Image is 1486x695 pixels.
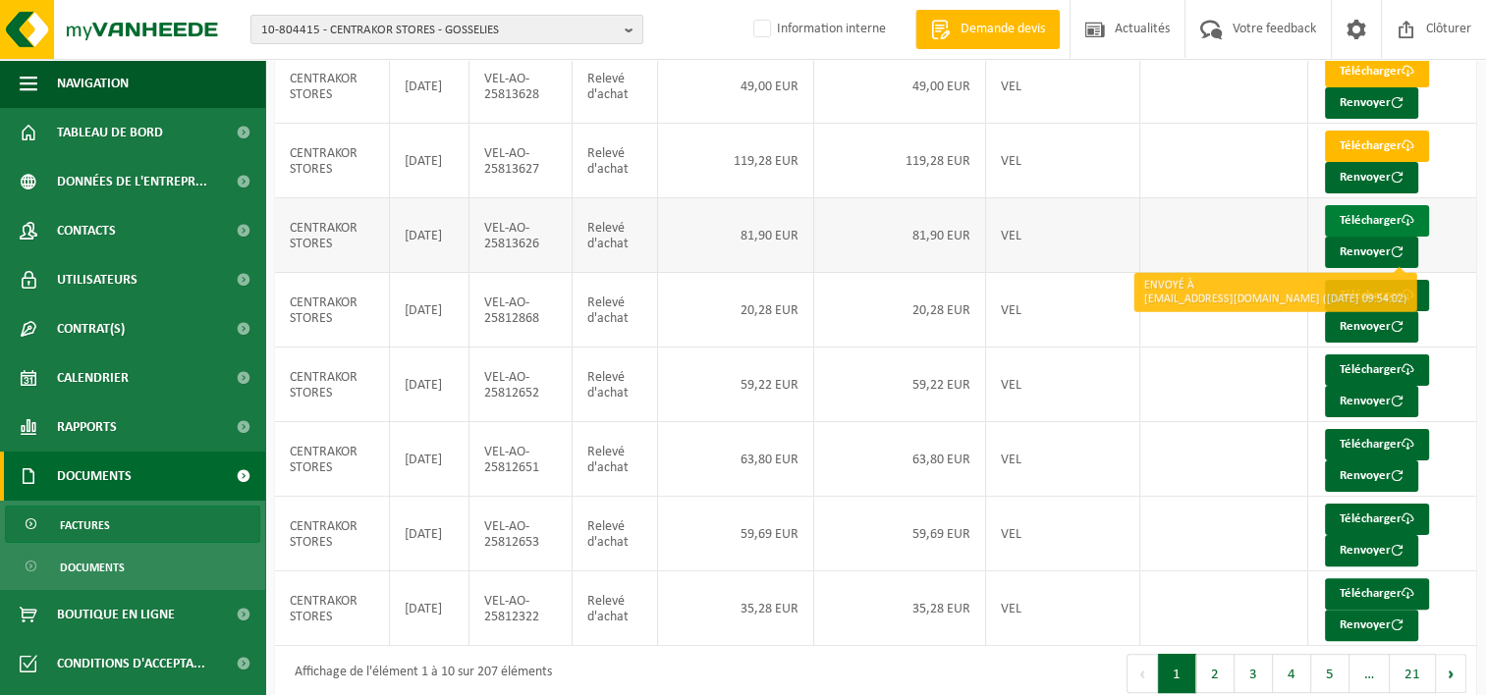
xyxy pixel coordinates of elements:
[1127,654,1158,693] button: Previous
[573,49,659,124] td: Relevé d'achat
[573,198,659,273] td: Relevé d'achat
[1349,654,1390,693] span: …
[60,507,110,544] span: Factures
[814,198,986,273] td: 81,90 EUR
[658,273,814,347] td: 20,28 EUR
[390,198,469,273] td: [DATE]
[285,656,552,691] div: Affichage de l'élément 1 à 10 sur 207 éléments
[469,124,573,198] td: VEL-AO-25813627
[57,639,205,688] span: Conditions d'accepta...
[57,59,129,108] span: Navigation
[275,124,390,198] td: CENTRAKOR STORES
[469,273,573,347] td: VEL-AO-25812868
[275,273,390,347] td: CENTRAKOR STORES
[1325,460,1418,492] button: Renvoyer
[749,15,886,44] label: Information interne
[573,347,659,422] td: Relevé d'achat
[390,571,469,646] td: [DATE]
[390,422,469,497] td: [DATE]
[390,273,469,347] td: [DATE]
[1325,162,1418,193] button: Renvoyer
[275,347,390,422] td: CENTRAKOR STORES
[1325,87,1418,119] button: Renvoyer
[1325,429,1429,460] a: Télécharger
[1325,578,1429,610] a: Télécharger
[814,571,986,646] td: 35,28 EUR
[658,124,814,198] td: 119,28 EUR
[1325,237,1418,268] button: Renvoyer
[1390,654,1436,693] button: 21
[1325,205,1429,237] a: Télécharger
[469,571,573,646] td: VEL-AO-25812322
[1325,311,1418,343] button: Renvoyer
[986,422,1140,497] td: VEL
[573,273,659,347] td: Relevé d'achat
[915,10,1060,49] a: Demande devis
[57,206,116,255] span: Contacts
[658,571,814,646] td: 35,28 EUR
[986,497,1140,571] td: VEL
[1311,654,1349,693] button: 5
[1325,354,1429,386] a: Télécharger
[573,422,659,497] td: Relevé d'achat
[986,273,1140,347] td: VEL
[57,402,117,452] span: Rapports
[1196,654,1235,693] button: 2
[57,590,175,639] span: Boutique en ligne
[60,549,125,586] span: Documents
[1325,56,1429,87] a: Télécharger
[1325,280,1429,311] a: Télécharger
[250,15,643,44] button: 10-804415 - CENTRAKOR STORES - GOSSELIES
[57,157,207,206] span: Données de l'entrepr...
[390,497,469,571] td: [DATE]
[57,353,129,402] span: Calendrier
[573,497,659,571] td: Relevé d'achat
[1436,654,1466,693] button: Next
[390,347,469,422] td: [DATE]
[390,124,469,198] td: [DATE]
[814,124,986,198] td: 119,28 EUR
[658,422,814,497] td: 63,80 EUR
[1235,654,1273,693] button: 3
[814,497,986,571] td: 59,69 EUR
[1325,504,1429,535] a: Télécharger
[986,347,1140,422] td: VEL
[469,497,573,571] td: VEL-AO-25812653
[275,571,390,646] td: CENTRAKOR STORES
[275,49,390,124] td: CENTRAKOR STORES
[986,49,1140,124] td: VEL
[57,452,132,501] span: Documents
[469,49,573,124] td: VEL-AO-25813628
[275,422,390,497] td: CENTRAKOR STORES
[658,347,814,422] td: 59,22 EUR
[57,108,163,157] span: Tableau de bord
[275,497,390,571] td: CENTRAKOR STORES
[1273,654,1311,693] button: 4
[5,548,260,585] a: Documents
[1325,386,1418,417] button: Renvoyer
[814,422,986,497] td: 63,80 EUR
[658,497,814,571] td: 59,69 EUR
[573,124,659,198] td: Relevé d'achat
[469,422,573,497] td: VEL-AO-25812651
[814,347,986,422] td: 59,22 EUR
[814,273,986,347] td: 20,28 EUR
[986,198,1140,273] td: VEL
[986,571,1140,646] td: VEL
[1325,535,1418,566] button: Renvoyer
[1325,610,1418,641] button: Renvoyer
[956,20,1050,39] span: Demande devis
[275,198,390,273] td: CENTRAKOR STORES
[573,571,659,646] td: Relevé d'achat
[1158,654,1196,693] button: 1
[57,304,125,353] span: Contrat(s)
[57,255,138,304] span: Utilisateurs
[986,124,1140,198] td: VEL
[658,49,814,124] td: 49,00 EUR
[658,198,814,273] td: 81,90 EUR
[1325,131,1429,162] a: Télécharger
[390,49,469,124] td: [DATE]
[5,506,260,543] a: Factures
[261,16,617,45] span: 10-804415 - CENTRAKOR STORES - GOSSELIES
[469,347,573,422] td: VEL-AO-25812652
